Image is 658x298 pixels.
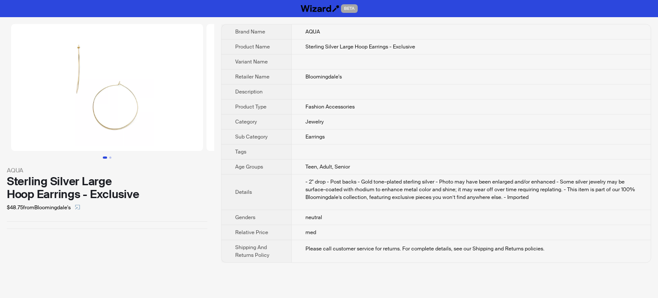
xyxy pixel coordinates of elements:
span: Earrings [305,133,325,140]
img: Sterling Silver Large Hoop Earrings - Exclusive image 1 [11,24,203,151]
span: Product Type [235,103,266,110]
div: AQUA [7,166,207,175]
span: neutral [305,214,322,221]
button: Go to slide 1 [103,157,107,159]
span: select [75,205,80,210]
span: AQUA [305,28,320,35]
span: Jewelry [305,118,324,125]
span: Tags [235,148,246,155]
button: Go to slide 2 [109,157,111,159]
span: Sub Category [235,133,268,140]
span: BETA [341,4,358,13]
span: Age Groups [235,163,263,170]
span: Description [235,88,263,95]
span: Genders [235,214,255,221]
div: $48.75 from Bloomingdale's [7,201,207,214]
span: Brand Name [235,28,265,35]
div: Please call customer service for returns. For complete details, see our Shipping and Returns poli... [305,245,637,253]
span: Relative Price [235,229,268,236]
span: Variant Name [235,58,268,65]
span: Details [235,189,252,196]
span: Shipping And Returns Policy [235,244,269,259]
span: Category [235,118,257,125]
span: Fashion Accessories [305,103,355,110]
div: Sterling Silver Large Hoop Earrings - Exclusive [7,175,207,201]
span: Bloomingdale's [305,73,342,80]
span: med [305,229,316,236]
span: Sterling Silver Large Hoop Earrings - Exclusive [305,43,415,50]
span: Teen, Adult, Senior [305,163,350,170]
span: Product Name [235,43,270,50]
div: - 2" drop - Post backs - Gold tone–plated sterling silver - Photo may have been enlarged and/or e... [305,178,637,201]
img: Sterling Silver Large Hoop Earrings - Exclusive image 2 [206,24,398,151]
span: Retailer Name [235,73,269,80]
